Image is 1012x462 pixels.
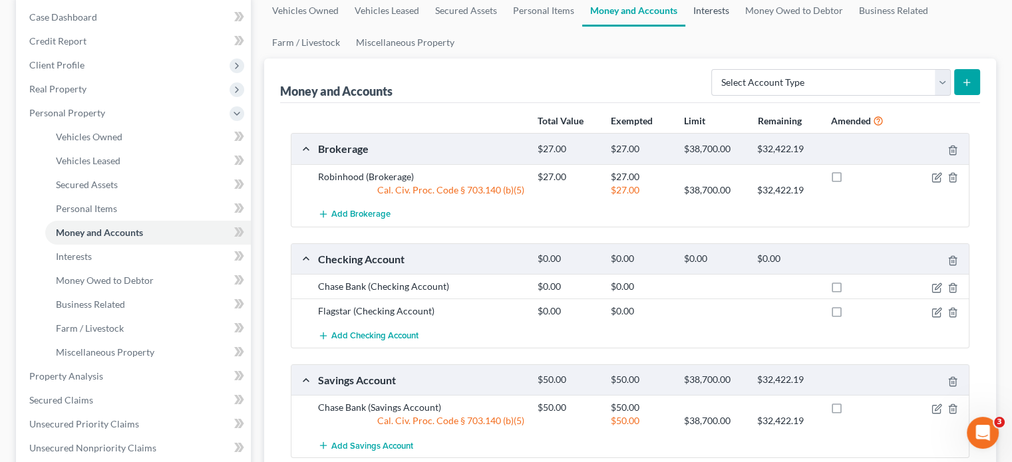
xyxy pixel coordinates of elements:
a: Unsecured Priority Claims [19,412,251,436]
a: Credit Report [19,29,251,53]
div: Checking Account [311,252,531,266]
div: $27.00 [531,170,604,183]
div: $27.00 [604,183,677,197]
span: Real Property [29,83,86,94]
span: Money Owed to Debtor [56,275,154,286]
div: Savings Account [311,373,531,387]
span: Credit Report [29,35,86,47]
span: Farm / Livestock [56,322,124,334]
strong: Exempted [611,115,653,126]
span: 3 [994,417,1005,427]
div: $0.00 [604,280,677,293]
a: Money and Accounts [45,221,251,245]
strong: Limit [684,115,705,126]
div: Cal. Civ. Proc. Code § 703.140 (b)(5) [311,183,531,197]
div: $0.00 [677,253,751,265]
div: $0.00 [751,253,824,265]
span: Vehicles Leased [56,155,120,166]
span: Add Brokerage [331,209,391,220]
div: $32,422.19 [751,143,824,156]
span: Add Checking Account [331,330,419,341]
a: Money Owed to Debtor [45,269,251,292]
span: Case Dashboard [29,11,97,23]
span: Business Related [56,298,125,310]
button: Add Savings Account [318,433,413,457]
div: $0.00 [604,304,677,318]
div: $27.00 [531,143,604,156]
a: Farm / Livestock [45,316,251,340]
div: Cal. Civ. Proc. Code § 703.140 (b)(5) [311,414,531,427]
iframe: Intercom live chat [967,417,999,449]
div: $38,700.00 [677,183,751,197]
a: Unsecured Nonpriority Claims [19,436,251,460]
div: $32,422.19 [751,374,824,386]
div: $50.00 [604,374,677,386]
div: $50.00 [531,374,604,386]
span: Secured Assets [56,179,118,190]
a: Property Analysis [19,364,251,388]
div: Money and Accounts [280,83,393,99]
div: Chase Bank (Checking Account) [311,280,531,293]
div: $50.00 [604,401,677,414]
button: Add Checking Account [318,323,419,348]
span: Secured Claims [29,394,93,405]
span: Money and Accounts [56,227,143,238]
div: $50.00 [604,414,677,427]
div: $27.00 [604,143,677,156]
span: Property Analysis [29,370,103,382]
span: Client Profile [29,59,84,70]
strong: Amended [831,115,871,126]
div: Chase Bank (Savings Account) [311,401,531,414]
div: Brokerage [311,142,531,156]
a: Farm / Livestock [264,27,348,58]
a: Secured Claims [19,388,251,412]
span: Miscellaneous Property [56,346,154,358]
span: Personal Items [56,203,117,214]
div: $50.00 [531,401,604,414]
a: Interests [45,245,251,269]
div: Robinhood (Brokerage) [311,170,531,183]
div: $38,700.00 [677,374,751,386]
a: Business Related [45,292,251,316]
div: $32,422.19 [751,414,824,427]
div: $0.00 [531,304,604,318]
div: Flagstar (Checking Account) [311,304,531,318]
div: $38,700.00 [677,143,751,156]
a: Vehicles Owned [45,125,251,149]
button: Add Brokerage [318,202,391,227]
span: Vehicles Owned [56,131,122,142]
a: Secured Assets [45,173,251,197]
span: Interests [56,251,92,262]
a: Case Dashboard [19,5,251,29]
a: Miscellaneous Property [348,27,462,58]
div: $0.00 [531,253,604,265]
strong: Remaining [757,115,801,126]
a: Vehicles Leased [45,149,251,173]
div: $32,422.19 [751,183,824,197]
span: Unsecured Priority Claims [29,418,139,429]
a: Miscellaneous Property [45,340,251,364]
span: Add Savings Account [331,440,413,451]
strong: Total Value [538,115,584,126]
div: $0.00 [604,253,677,265]
span: Personal Property [29,107,105,118]
div: $27.00 [604,170,677,183]
div: $0.00 [531,280,604,293]
span: Unsecured Nonpriority Claims [29,442,156,453]
a: Personal Items [45,197,251,221]
div: $38,700.00 [677,414,751,427]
